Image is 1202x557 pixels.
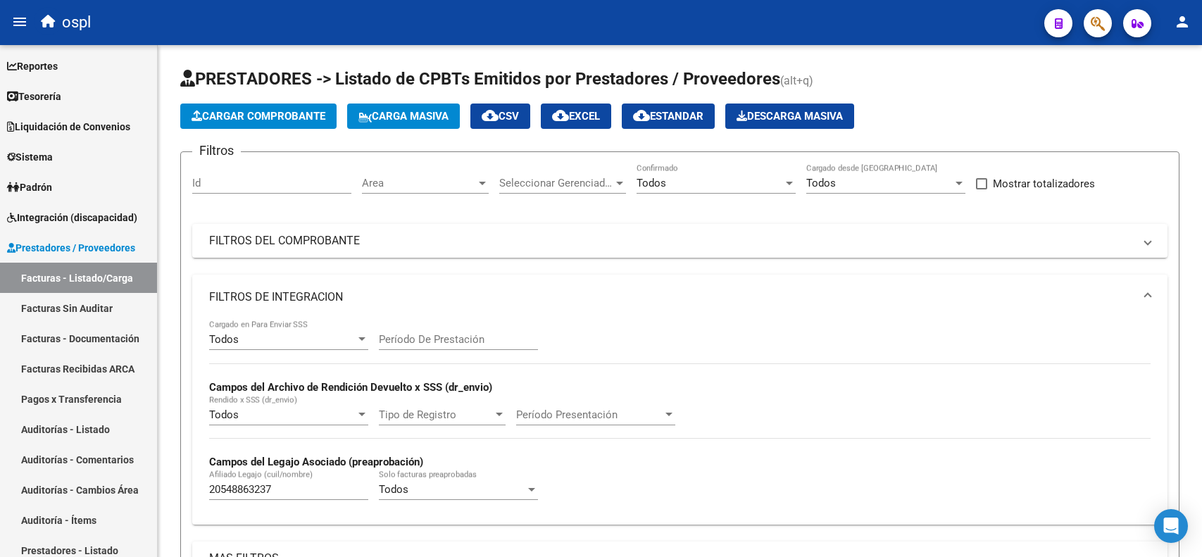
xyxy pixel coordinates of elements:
[379,483,408,496] span: Todos
[7,210,137,225] span: Integración (discapacidad)
[7,119,130,134] span: Liquidación de Convenios
[633,110,703,123] span: Estandar
[516,408,663,421] span: Período Presentación
[347,104,460,129] button: Carga Masiva
[7,240,135,256] span: Prestadores / Proveedores
[192,110,325,123] span: Cargar Comprobante
[180,69,780,89] span: PRESTADORES -> Listado de CPBTs Emitidos por Prestadores / Proveedores
[209,333,239,346] span: Todos
[637,177,666,189] span: Todos
[379,408,493,421] span: Tipo de Registro
[362,177,476,189] span: Area
[1154,509,1188,543] div: Open Intercom Messenger
[7,58,58,74] span: Reportes
[7,180,52,195] span: Padrón
[7,149,53,165] span: Sistema
[806,177,836,189] span: Todos
[209,381,492,394] strong: Campos del Archivo de Rendición Devuelto x SSS (dr_envio)
[552,110,600,123] span: EXCEL
[725,104,854,129] app-download-masive: Descarga masiva de comprobantes (adjuntos)
[192,275,1167,320] mat-expansion-panel-header: FILTROS DE INTEGRACION
[482,110,519,123] span: CSV
[358,110,449,123] span: Carga Masiva
[993,175,1095,192] span: Mostrar totalizadores
[209,456,423,468] strong: Campos del Legajo Asociado (preaprobación)
[622,104,715,129] button: Estandar
[482,107,499,124] mat-icon: cloud_download
[499,177,613,189] span: Seleccionar Gerenciador
[725,104,854,129] button: Descarga Masiva
[541,104,611,129] button: EXCEL
[470,104,530,129] button: CSV
[1174,13,1191,30] mat-icon: person
[192,141,241,161] h3: Filtros
[11,13,28,30] mat-icon: menu
[192,320,1167,525] div: FILTROS DE INTEGRACION
[209,289,1134,305] mat-panel-title: FILTROS DE INTEGRACION
[62,7,91,38] span: ospl
[633,107,650,124] mat-icon: cloud_download
[7,89,61,104] span: Tesorería
[737,110,843,123] span: Descarga Masiva
[192,224,1167,258] mat-expansion-panel-header: FILTROS DEL COMPROBANTE
[180,104,337,129] button: Cargar Comprobante
[780,74,813,87] span: (alt+q)
[552,107,569,124] mat-icon: cloud_download
[209,408,239,421] span: Todos
[209,233,1134,249] mat-panel-title: FILTROS DEL COMPROBANTE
